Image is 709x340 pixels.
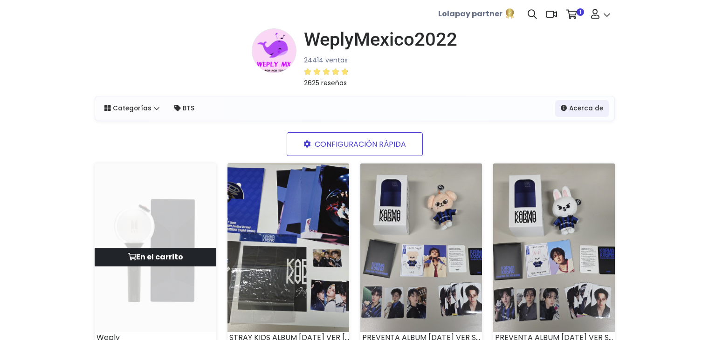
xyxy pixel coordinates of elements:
small: 2625 reseñas [304,78,347,88]
div: 4.85 / 5 [304,66,349,77]
h1: WeplyMexico2022 [304,28,457,51]
a: BTS [169,100,200,117]
img: small_1756942682874.jpeg [360,163,482,332]
div: Sólo tu puedes verlo en tu tienda [95,248,216,266]
a: Categorías [99,100,165,117]
a: CONFIGURACIÓN RÁPIDA [287,132,423,156]
a: WeplyMexico2022 [296,28,457,51]
img: small_1753715244627.jpeg [95,163,216,332]
img: Lolapay partner [504,8,516,19]
b: Lolapay partner [438,8,502,19]
span: 1 [577,8,584,16]
a: Acerca de [555,100,609,117]
a: 1 [562,0,586,28]
img: small_1756942530281.jpeg [493,163,615,332]
a: 2625 reseñas [304,66,457,88]
img: small_1757033926976.jpeg [227,163,349,332]
small: 24414 ventas [304,55,348,65]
